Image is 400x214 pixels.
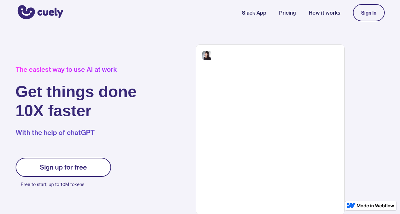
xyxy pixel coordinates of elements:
[16,1,63,24] a: home
[353,4,385,21] a: Sign In
[21,180,111,189] p: Free to start, up to 10M tokens
[40,164,87,171] div: Sign up for free
[357,204,394,208] img: Made in Webflow
[16,66,137,73] div: The easiest way to use AI at work
[16,82,137,120] h1: Get things done 10X faster
[16,158,111,177] a: Sign up for free
[361,10,376,16] div: Sign In
[279,9,296,17] a: Pricing
[242,9,266,17] a: Slack App
[309,9,340,17] a: How it works
[16,128,137,137] p: With the help of chatGPT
